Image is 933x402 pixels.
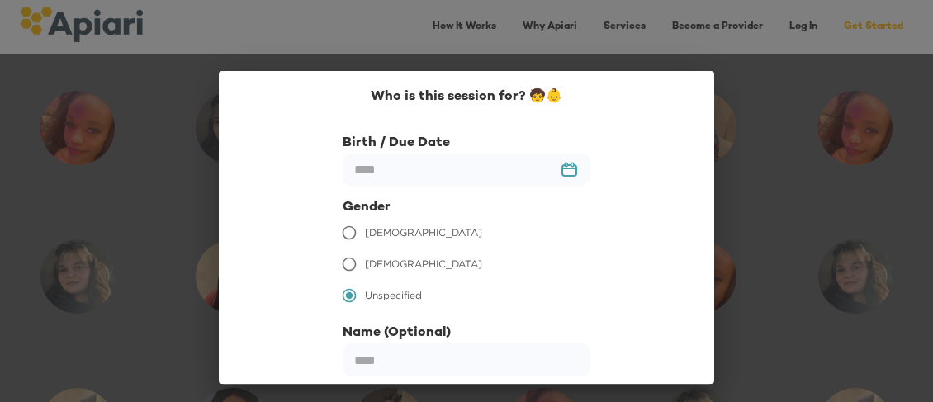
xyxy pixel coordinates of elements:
[343,135,590,154] div: Birth / Due Date
[343,324,590,343] div: Name (Optional)
[255,88,678,107] div: Who is this session for? 🧒👶
[343,199,590,218] div: Gender
[365,257,482,272] span: [DEMOGRAPHIC_DATA]
[343,217,590,311] div: gender
[365,288,422,303] span: Unspecified
[365,225,482,240] span: [DEMOGRAPHIC_DATA]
